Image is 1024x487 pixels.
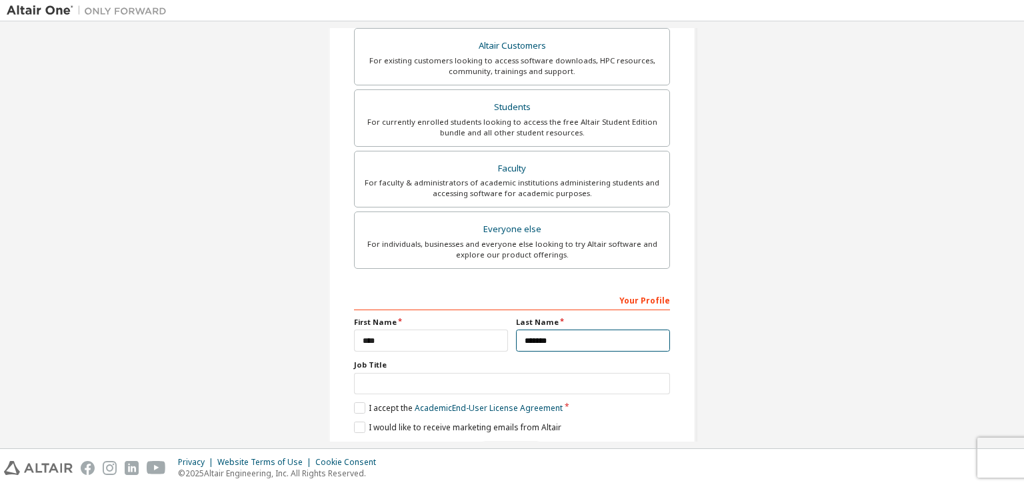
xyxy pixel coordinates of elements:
a: Academic End-User License Agreement [415,402,563,414]
div: For currently enrolled students looking to access the free Altair Student Edition bundle and all ... [363,117,661,138]
img: facebook.svg [81,461,95,475]
div: Read and acccept EULA to continue [354,441,670,461]
div: Altair Customers [363,37,661,55]
div: Website Terms of Use [217,457,315,468]
img: altair_logo.svg [4,461,73,475]
img: instagram.svg [103,461,117,475]
div: For existing customers looking to access software downloads, HPC resources, community, trainings ... [363,55,661,77]
div: Everyone else [363,220,661,239]
img: Altair One [7,4,173,17]
img: youtube.svg [147,461,166,475]
label: I would like to receive marketing emails from Altair [354,422,561,433]
label: First Name [354,317,508,328]
div: Privacy [178,457,217,468]
div: Your Profile [354,289,670,310]
div: Cookie Consent [315,457,384,468]
img: linkedin.svg [125,461,139,475]
label: Job Title [354,360,670,370]
div: For individuals, businesses and everyone else looking to try Altair software and explore our prod... [363,239,661,260]
label: Last Name [516,317,670,328]
p: © 2025 Altair Engineering, Inc. All Rights Reserved. [178,468,384,479]
div: Faculty [363,159,661,178]
div: For faculty & administrators of academic institutions administering students and accessing softwa... [363,177,661,199]
div: Students [363,98,661,117]
label: I accept the [354,402,563,414]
